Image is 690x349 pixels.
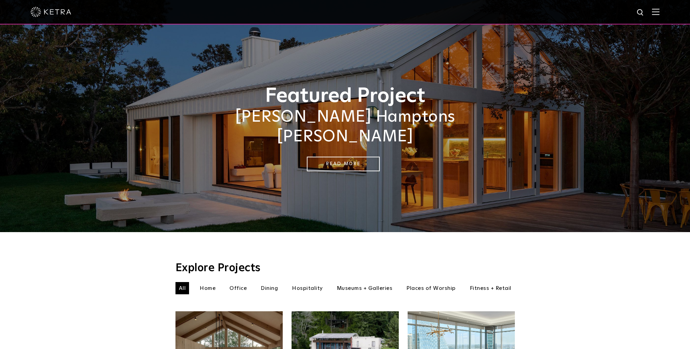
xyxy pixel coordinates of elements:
[257,282,281,294] li: Dining
[196,282,219,294] li: Home
[466,282,515,294] li: Fitness + Retail
[636,8,645,17] img: search icon
[175,85,515,107] h1: Featured Project
[307,157,380,171] a: Read More
[652,8,659,15] img: Hamburger%20Nav.svg
[288,282,326,294] li: Hospitality
[175,263,515,274] h3: Explore Projects
[226,282,250,294] li: Office
[403,282,459,294] li: Places of Worship
[175,282,189,294] li: All
[31,7,71,17] img: ketra-logo-2019-white
[333,282,396,294] li: Museums + Galleries
[175,107,515,146] h2: [PERSON_NAME] Hamptons [PERSON_NAME]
